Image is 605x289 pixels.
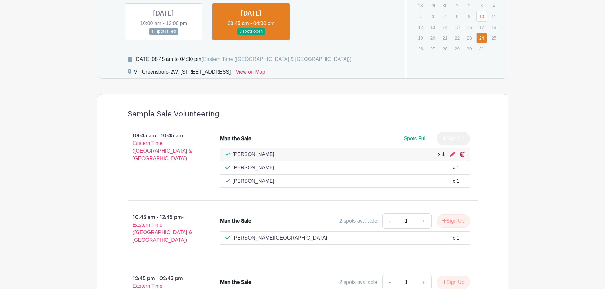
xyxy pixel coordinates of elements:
p: 11 [488,11,499,21]
div: Man the Sale [220,135,251,142]
p: 7 [440,11,450,21]
button: Sign Up [437,276,470,289]
p: 10:45 am - 12:45 pm [118,211,210,246]
p: 29 [427,1,438,10]
p: 27 [427,44,438,54]
p: 17 [476,22,487,32]
p: 22 [452,33,462,43]
div: x 1 [453,177,459,185]
p: 12 [415,22,426,32]
p: 14 [440,22,450,32]
h4: Sample Sale Volunteering [128,109,219,119]
p: 31 [476,44,487,54]
p: 25 [488,33,499,43]
div: 2 spots available [339,217,377,225]
a: - [382,213,397,229]
p: 28 [440,44,450,54]
p: [PERSON_NAME][GEOGRAPHIC_DATA] [232,234,327,242]
p: 08:45 am - 10:45 am [118,129,210,165]
div: x 1 [453,234,459,242]
a: 10 [476,11,487,22]
p: 15 [452,22,462,32]
span: Spots Full [404,136,426,141]
p: 8 [452,11,462,21]
span: (Eastern Time ([GEOGRAPHIC_DATA] & [GEOGRAPHIC_DATA])) [201,56,352,62]
div: VF Greensboro-2W, [STREET_ADDRESS] [134,68,231,78]
div: Man the Sale [220,217,251,225]
a: 24 [476,33,487,43]
p: 1 [488,44,499,54]
div: x 1 [453,164,459,172]
div: [DATE] 08:45 am to 04:30 pm [135,56,352,63]
p: 4 [488,1,499,10]
p: 18 [488,22,499,32]
p: 30 [464,44,474,54]
p: 1 [452,1,462,10]
div: x 1 [438,151,445,158]
p: 13 [427,22,438,32]
p: 9 [464,11,474,21]
p: 28 [415,1,426,10]
p: 2 [464,1,474,10]
a: + [415,213,431,229]
p: 6 [427,11,438,21]
span: - Eastern Time ([GEOGRAPHIC_DATA] & [GEOGRAPHIC_DATA]) [133,133,192,161]
p: 19 [415,33,426,43]
p: 26 [415,44,426,54]
p: 3 [476,1,487,10]
button: Sign Up [437,214,470,228]
div: 2 spots available [339,279,377,286]
p: 16 [464,22,474,32]
p: [PERSON_NAME] [232,177,274,185]
p: 30 [440,1,450,10]
p: [PERSON_NAME] [232,164,274,172]
p: 23 [464,33,474,43]
p: 21 [440,33,450,43]
p: 5 [415,11,426,21]
p: 20 [427,33,438,43]
a: View on Map [236,68,265,78]
div: Man the Sale [220,279,251,286]
p: 29 [452,44,462,54]
p: [PERSON_NAME] [232,151,274,158]
span: - Eastern Time ([GEOGRAPHIC_DATA] & [GEOGRAPHIC_DATA]) [133,214,192,243]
